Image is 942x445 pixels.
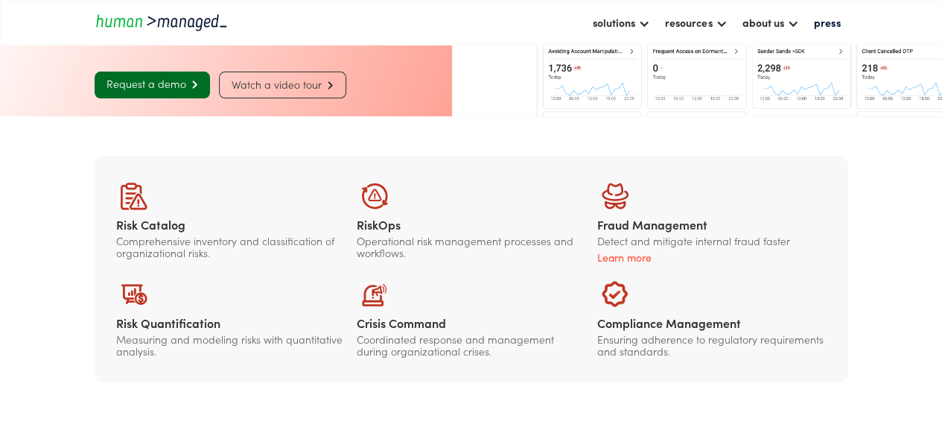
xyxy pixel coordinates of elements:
[116,235,345,259] div: Comprehensive inventory and classification of organizational risks.
[597,315,826,330] div: Compliance Management
[597,250,826,265] a: Learn more
[116,315,345,330] div: Risk Quantification
[357,333,585,357] div: Coordinated response and management during organizational crises.
[95,72,210,98] a: Request a demo
[806,10,847,35] a: press
[597,333,826,357] div: Ensuring adherence to regulatory requirements and standards.
[95,12,229,32] a: home
[597,235,826,247] div: Detect and mitigate internal fraud faster
[186,80,198,89] span: 
[357,217,585,232] div: RiskOps
[593,13,635,31] div: solutions
[322,81,334,90] span: 
[734,10,806,35] div: about us
[742,13,783,31] div: about us
[357,315,585,330] div: Crisis Command
[585,10,658,35] div: solutions
[597,217,826,232] div: Fraud Management
[116,333,345,357] div: Measuring and modeling risks with quantitative analysis.
[357,235,585,259] div: Operational risk management processes and workflows.
[665,13,712,31] div: resources
[658,10,734,35] div: resources
[219,72,346,98] a: Watch a video tour
[116,217,345,232] div: Risk Catalog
